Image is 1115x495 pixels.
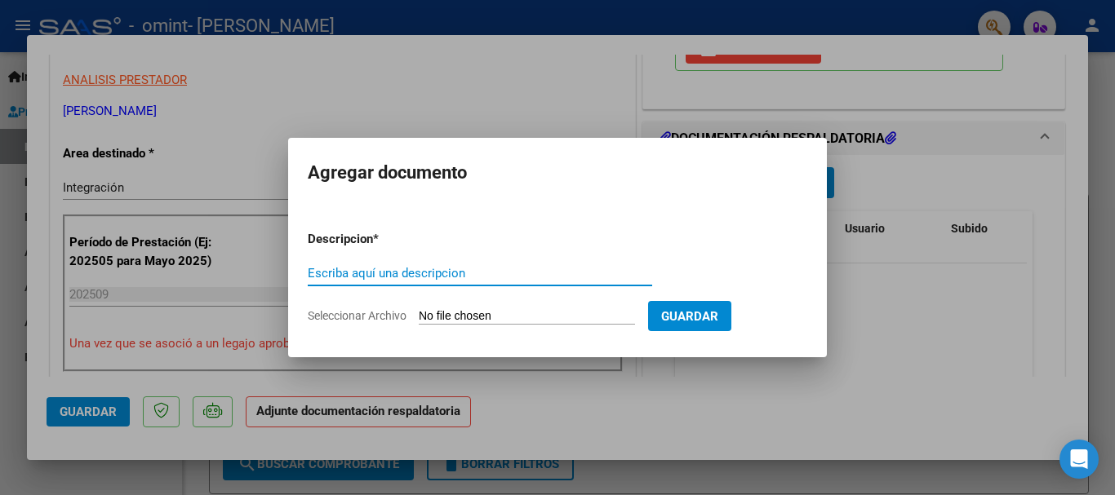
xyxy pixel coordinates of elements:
[308,309,406,322] span: Seleccionar Archivo
[661,309,718,324] span: Guardar
[648,301,731,331] button: Guardar
[308,157,807,188] h2: Agregar documento
[1059,440,1099,479] div: Open Intercom Messenger
[308,230,458,249] p: Descripcion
